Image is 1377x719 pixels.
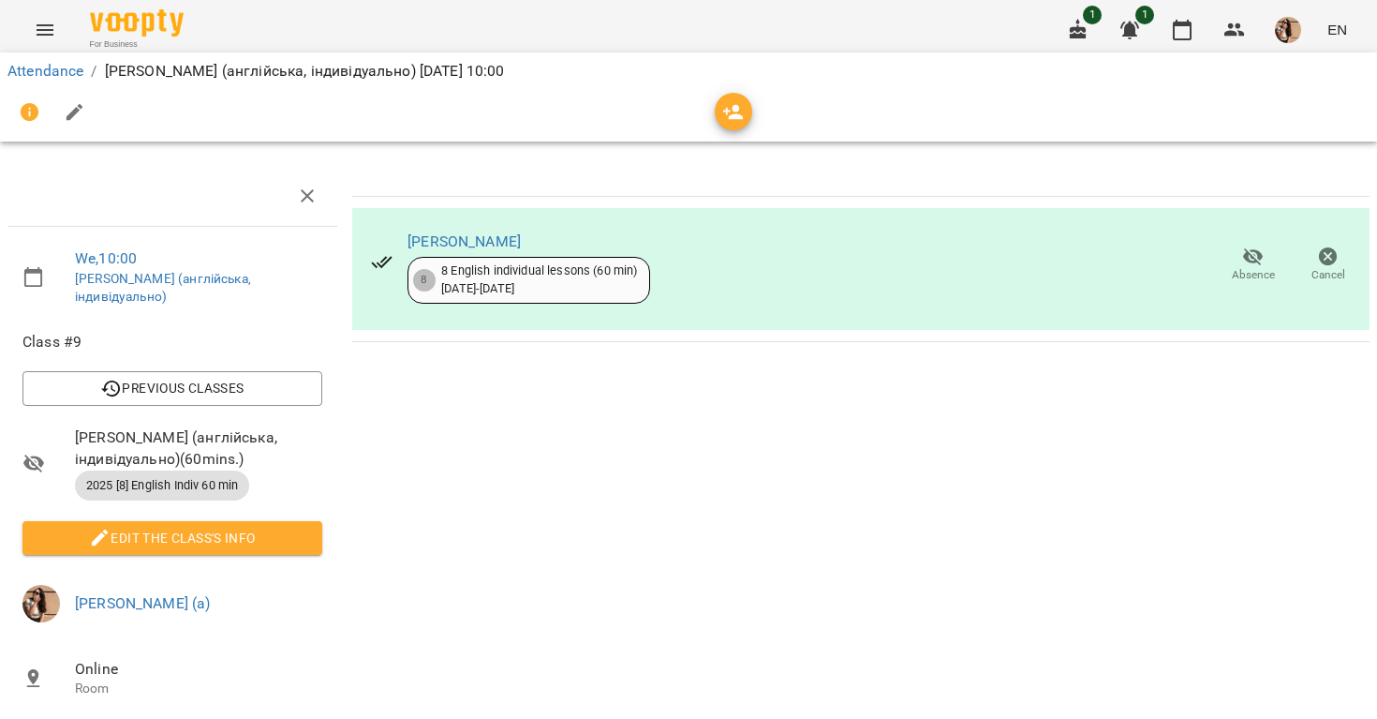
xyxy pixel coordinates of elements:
[407,232,521,250] a: [PERSON_NAME]
[22,371,322,405] button: Previous Classes
[1320,12,1355,47] button: EN
[90,38,184,51] span: For Business
[75,271,251,305] a: [PERSON_NAME] (англійська, індивідуально)
[413,269,436,292] div: 8
[22,521,322,555] button: Edit the class's Info
[22,585,60,622] img: da26dbd3cedc0bbfae66c9bd16ef366e.jpeg
[7,60,1370,82] nav: breadcrumb
[1327,20,1347,39] span: EN
[75,680,322,698] p: Room
[37,527,307,549] span: Edit the class's Info
[75,594,211,612] a: [PERSON_NAME] (а)
[1311,267,1345,283] span: Cancel
[37,377,307,399] span: Previous Classes
[75,477,249,494] span: 2025 [8] English Indiv 60 min
[1083,6,1102,24] span: 1
[75,427,322,471] span: [PERSON_NAME] (англійська, індивідуально) ( 60 mins. )
[1232,267,1275,283] span: Absence
[1275,17,1301,43] img: da26dbd3cedc0bbfae66c9bd16ef366e.jpeg
[90,9,184,37] img: Voopty Logo
[1291,239,1366,292] button: Cancel
[1216,239,1291,292] button: Absence
[1135,6,1154,24] span: 1
[75,658,322,681] span: Online
[105,60,505,82] p: [PERSON_NAME] (англійська, індивідуально) [DATE] 10:00
[22,7,67,52] button: Menu
[22,331,322,353] span: Class #9
[75,249,137,267] a: We , 10:00
[91,60,96,82] li: /
[441,262,637,297] div: 8 English individual lessons (60 min) [DATE] - [DATE]
[7,62,83,80] a: Attendance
